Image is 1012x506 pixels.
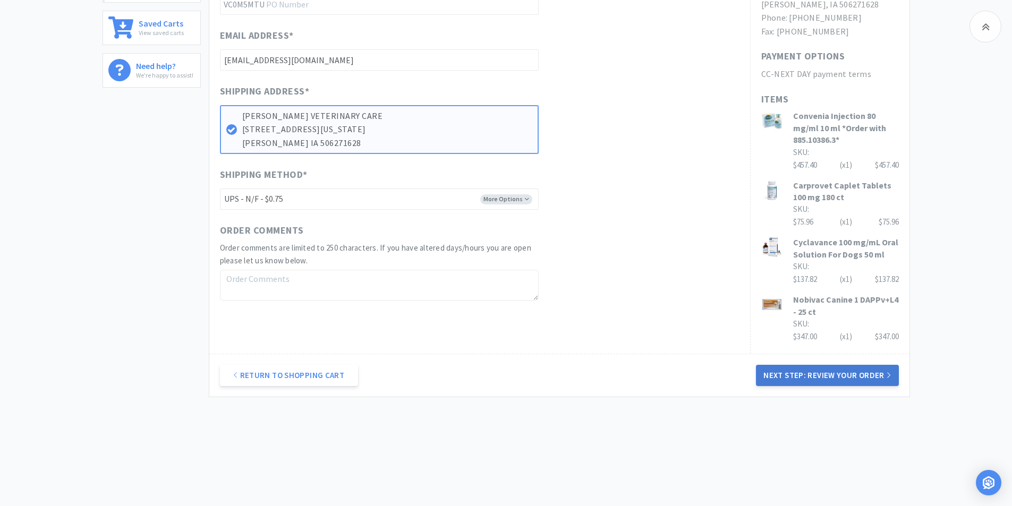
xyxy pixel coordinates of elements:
h1: Payment Options [761,49,845,64]
div: $347.00 [875,330,899,343]
h3: Convenia Injection 80 mg/ml 10 ml *Order with 885.10386.3* [793,110,899,145]
div: (x 1 ) [840,216,852,228]
span: SKU: [793,204,809,214]
h3: Cyclavance 100 mg/mL Oral Solution For Dogs 50 ml [793,236,899,260]
span: Shipping Method * [220,167,308,183]
span: Order comments are limited to 250 characters. If you have altered days/hours you are open please ... [220,243,531,265]
span: SKU: [793,319,809,329]
h3: Nobivac Canine 1 DAPPv+L4 - 25 ct [793,294,899,318]
p: We're happy to assist! [136,70,193,80]
div: $75.96 [793,216,899,228]
p: View saved carts [139,28,184,38]
img: d225ec820c724d7a8c430ea3b2a50e73_127687.jpeg [761,294,783,315]
div: Open Intercom Messenger [976,470,1001,495]
span: SKU: [793,261,809,271]
img: 2ab62f344cc642cbbc8b2c5e07e05bee_422416.jpeg [761,236,783,258]
div: $457.40 [875,159,899,171]
h2: Phone: [PHONE_NUMBER] [761,11,899,25]
img: 46c004d1595f42238a3aa3c99abdd82e_331463.jpeg [761,179,783,201]
button: Next Step: Review Your Order [756,365,898,386]
h2: CC-NEXT DAY payment terms [761,67,899,81]
div: $347.00 [793,330,899,343]
a: Saved CartsView saved carts [103,11,201,45]
h6: Saved Carts [139,16,184,28]
a: Return to Shopping Cart [220,365,358,386]
h1: Items [761,92,899,107]
p: [STREET_ADDRESS][US_STATE] [242,123,532,136]
div: (x 1 ) [840,159,852,171]
div: $75.96 [879,216,899,228]
input: Email Address [220,49,539,71]
div: $457.40 [793,159,899,171]
div: (x 1 ) [840,330,852,343]
div: $137.82 [875,273,899,286]
p: [PERSON_NAME] VETERINARY CARE [242,109,532,123]
div: $137.82 [793,273,899,286]
h3: Carprovet Caplet Tablets 100 mg 180 ct [793,179,899,203]
span: SKU: [793,147,809,157]
h2: Fax: [PHONE_NUMBER] [761,25,899,39]
p: [PERSON_NAME] IA 506271628 [242,136,532,150]
h6: Need help? [136,59,193,70]
div: (x 1 ) [840,273,852,286]
span: Shipping Address * [220,84,310,99]
span: Email Address * [220,28,294,44]
img: ab3460a768a8401da5f10fe487d765a1_166584.jpeg [761,110,783,131]
span: Order Comments [220,223,304,238]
